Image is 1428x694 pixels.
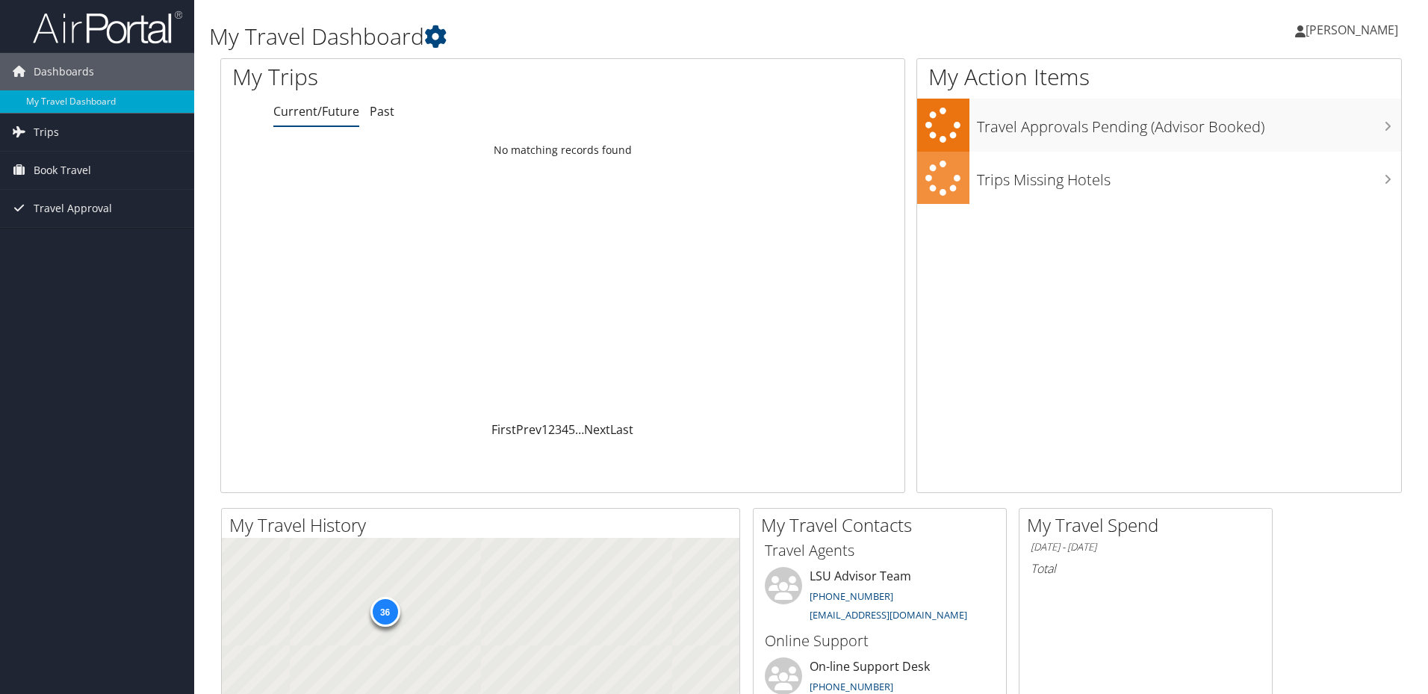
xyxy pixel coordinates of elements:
[34,114,59,151] span: Trips
[917,61,1401,93] h1: My Action Items
[1031,540,1261,554] h6: [DATE] - [DATE]
[370,103,394,120] a: Past
[221,137,904,164] td: No matching records found
[273,103,359,120] a: Current/Future
[977,109,1401,137] h3: Travel Approvals Pending (Advisor Booked)
[34,152,91,189] span: Book Travel
[370,597,400,627] div: 36
[229,512,739,538] h2: My Travel History
[610,421,633,438] a: Last
[548,421,555,438] a: 2
[917,99,1401,152] a: Travel Approvals Pending (Advisor Booked)
[810,589,893,603] a: [PHONE_NUMBER]
[516,421,541,438] a: Prev
[977,162,1401,190] h3: Trips Missing Hotels
[34,53,94,90] span: Dashboards
[555,421,562,438] a: 3
[209,21,1012,52] h1: My Travel Dashboard
[917,152,1401,205] a: Trips Missing Hotels
[1027,512,1272,538] h2: My Travel Spend
[1031,560,1261,577] h6: Total
[765,631,995,651] h3: Online Support
[810,608,967,622] a: [EMAIL_ADDRESS][DOMAIN_NAME]
[1306,22,1398,38] span: [PERSON_NAME]
[584,421,610,438] a: Next
[34,190,112,227] span: Travel Approval
[562,421,568,438] a: 4
[1295,7,1413,52] a: [PERSON_NAME]
[491,421,516,438] a: First
[33,10,182,45] img: airportal-logo.png
[541,421,548,438] a: 1
[761,512,1006,538] h2: My Travel Contacts
[757,567,1002,628] li: LSU Advisor Team
[232,61,609,93] h1: My Trips
[575,421,584,438] span: …
[568,421,575,438] a: 5
[765,540,995,561] h3: Travel Agents
[810,680,893,693] a: [PHONE_NUMBER]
